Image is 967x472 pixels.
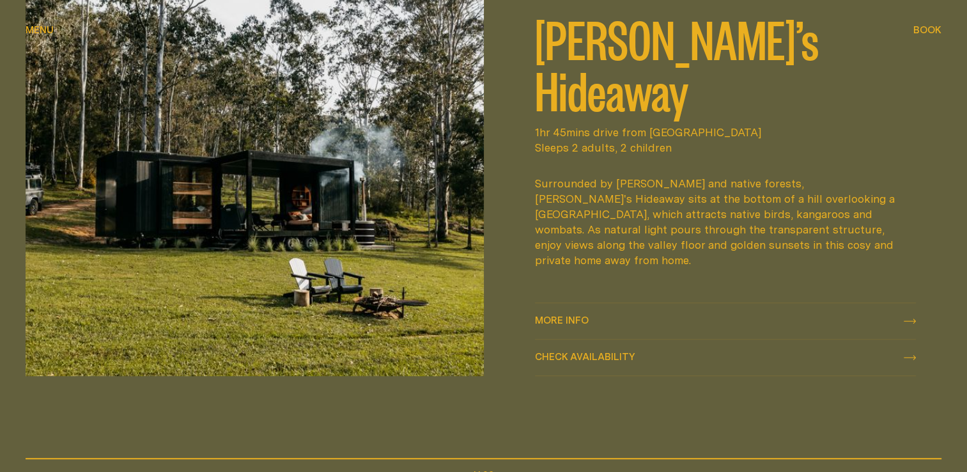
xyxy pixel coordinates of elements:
[913,23,941,38] button: show booking tray
[535,315,589,325] span: More info
[535,125,917,140] span: 1hr 45mins drive from [GEOGRAPHIC_DATA]
[535,352,635,361] span: Check availability
[535,140,917,155] span: Sleeps 2 adults, 2 children
[913,25,941,35] span: Book
[26,25,54,35] span: Menu
[535,303,917,339] a: More info
[535,176,903,268] div: Surrounded by [PERSON_NAME] and native forests, [PERSON_NAME]'s Hideaway sits at the bottom of a ...
[535,12,917,114] h2: [PERSON_NAME]’s Hideaway
[535,340,917,375] button: check availability
[26,23,54,38] button: show menu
